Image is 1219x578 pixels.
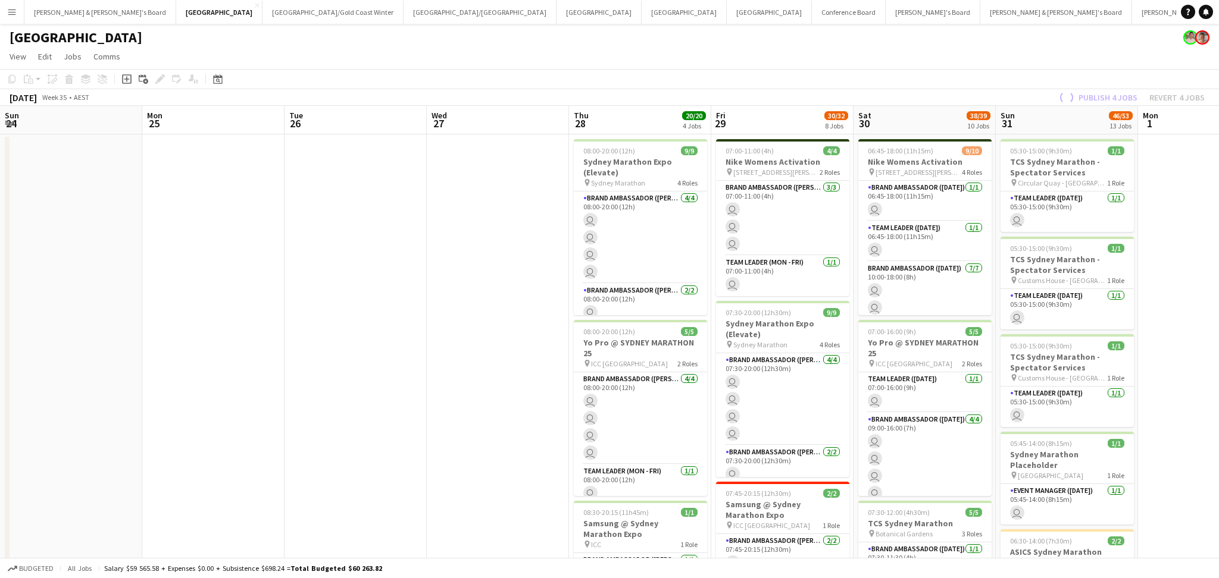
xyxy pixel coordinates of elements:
button: [PERSON_NAME] & [PERSON_NAME]'s Board [980,1,1132,24]
app-user-avatar: Victoria Hunt [1195,30,1209,45]
button: [PERSON_NAME] & [PERSON_NAME]'s Board [24,1,176,24]
button: [GEOGRAPHIC_DATA]/[GEOGRAPHIC_DATA] [404,1,557,24]
button: [GEOGRAPHIC_DATA] [176,1,262,24]
button: [GEOGRAPHIC_DATA] [557,1,642,24]
div: Salary $59 565.58 + Expenses $0.00 + Subsistence $698.24 = [104,564,382,573]
span: Total Budgeted $60 263.82 [290,564,382,573]
button: [GEOGRAPHIC_DATA] [642,1,727,24]
button: [PERSON_NAME]'s Board [886,1,980,24]
button: Budgeted [6,562,55,575]
button: [GEOGRAPHIC_DATA] [727,1,812,24]
button: [GEOGRAPHIC_DATA]/Gold Coast Winter [262,1,404,24]
app-user-avatar: Arrence Torres [1183,30,1198,45]
span: All jobs [65,564,94,573]
span: Budgeted [19,564,54,573]
button: Conference Board [812,1,886,24]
